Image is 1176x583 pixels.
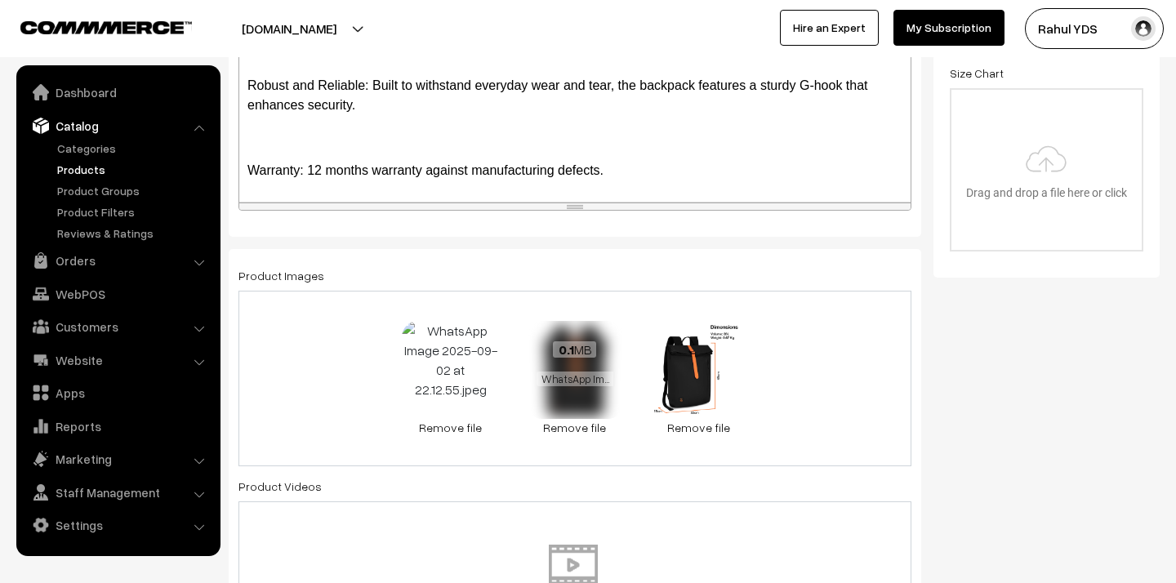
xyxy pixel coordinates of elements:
[402,419,500,436] a: Remove file
[238,478,322,495] label: Product Videos
[950,65,1004,82] label: Size Chart
[247,76,902,115] p: Robust and Reliable: Built to withstand everyday wear and tear, the backpack features a sturdy G-...
[20,478,215,507] a: Staff Management
[20,444,215,474] a: Marketing
[20,16,163,36] a: COMMMERCE
[20,78,215,107] a: Dashboard
[20,279,215,309] a: WebPOS
[780,10,879,46] a: Hire an Expert
[526,419,624,436] a: Remove file
[20,246,215,275] a: Orders
[239,202,911,210] div: resize
[1131,16,1156,41] img: user
[20,111,215,140] a: Catalog
[559,341,574,358] strong: 0.1
[20,345,215,375] a: Website
[238,267,324,284] label: Product Images
[20,312,215,341] a: Customers
[20,378,215,407] a: Apps
[53,182,215,199] a: Product Groups
[537,372,718,386] span: WhatsApp Image [DATE] 22.12.37.jpeg
[553,341,596,358] span: MB
[53,225,215,242] a: Reviews & Ratings
[1025,8,1164,49] button: Rahul YDS
[650,419,748,436] a: Remove file
[185,8,394,49] button: [DOMAIN_NAME]
[20,21,192,33] img: COMMMERCE
[893,10,1004,46] a: My Subscription
[20,510,215,540] a: Settings
[53,161,215,178] a: Products
[53,140,215,157] a: Categories
[20,412,215,441] a: Reports
[247,161,902,180] p: Warranty: 12 months warranty against manufacturing defects.
[53,203,215,220] a: Product Filters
